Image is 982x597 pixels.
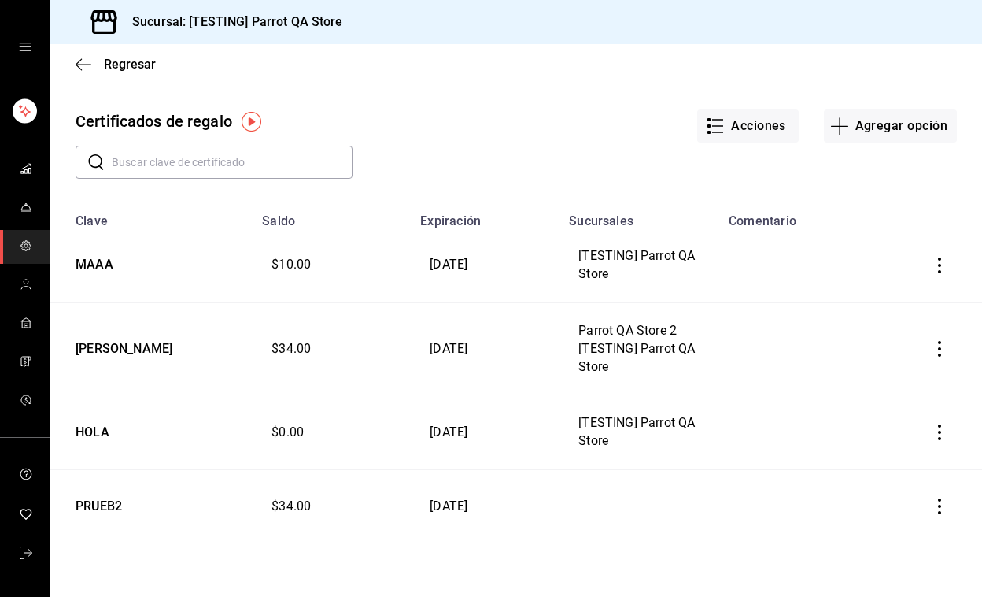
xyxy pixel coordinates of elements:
div: Certificados de regalo [76,109,232,133]
td: [DATE] [411,395,559,470]
td: $34.00 [253,470,411,543]
td: HOLA [50,395,253,470]
button: open drawer [19,41,31,54]
th: Expiración [411,204,559,228]
td: [TESTING] Parrot QA Store [559,228,719,302]
th: Saldo [253,204,411,228]
td: PRUEB2 [50,470,253,543]
img: Tooltip marker [242,112,261,132]
td: [TESTING] Parrot QA Store [559,395,719,470]
td: Parrot QA Store 2 [TESTING] Parrot QA Store [559,302,719,395]
th: Clave [50,204,253,228]
td: [DATE] [411,228,559,302]
span: Regresar [104,57,156,72]
td: [DATE] [411,302,559,395]
button: Acciones [697,109,799,143]
h3: Sucursal: [TESTING] Parrot QA Store [120,13,343,32]
input: Buscar clave de certificado [112,146,353,178]
td: [DATE] [411,470,559,543]
th: Sucursales [559,204,719,228]
th: Comentario [719,204,903,228]
td: [PERSON_NAME] [50,302,253,395]
td: $34.00 [253,302,411,395]
td: MAAA [50,228,253,302]
button: Agregar opción [824,109,957,143]
td: $0.00 [253,395,411,470]
td: $10.00 [253,228,411,302]
button: Regresar [76,57,156,72]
